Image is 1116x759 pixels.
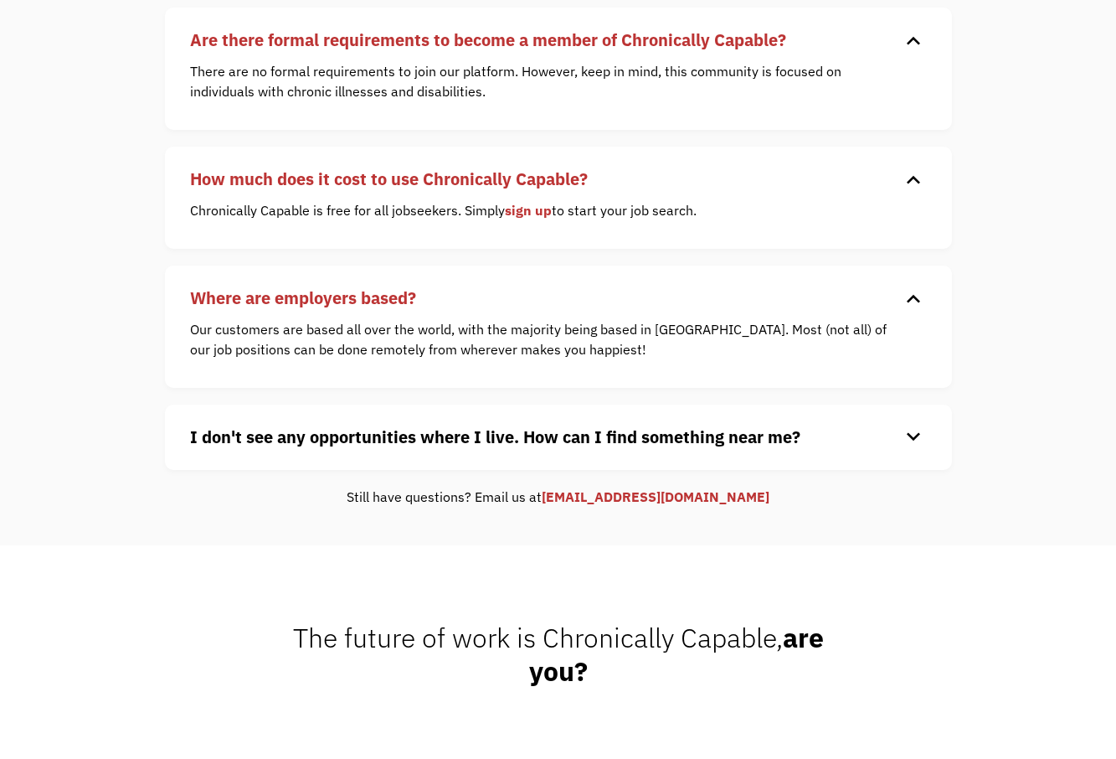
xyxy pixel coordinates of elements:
p: There are no formal requirements to join our platform. However, keep in mind, this community is f... [190,61,902,101]
p: Chronically Capable is free for all jobseekers. Simply to start your job search. [190,200,902,220]
span: The future of work is Chronically Capable, [293,620,824,689]
div: keyboard_arrow_down [900,286,927,311]
div: Still have questions? Email us at [165,487,952,507]
strong: Are there formal requirements to become a member of Chronically Capable? [190,28,786,51]
div: keyboard_arrow_down [900,28,927,53]
a: [EMAIL_ADDRESS][DOMAIN_NAME] [542,488,769,505]
strong: I don't see any opportunities where I live. How can I find something near me? [190,426,800,448]
a: sign up [505,202,552,219]
strong: Where are employers based? [190,287,416,309]
div: keyboard_arrow_down [900,425,927,450]
strong: How much does it cost to use Chronically Capable? [190,168,588,190]
p: Our customers are based all over the world, with the majority being based in [GEOGRAPHIC_DATA]. M... [190,319,902,359]
strong: are you? [529,620,824,689]
div: keyboard_arrow_down [900,167,927,192]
